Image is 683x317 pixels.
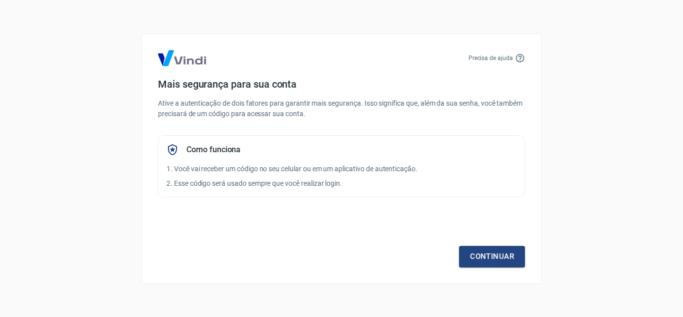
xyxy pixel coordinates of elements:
h4: Mais segurança para sua conta [158,78,525,90]
p: Precisa de ajuda [468,54,513,63]
p: Ative a autenticação de dois fatores para garantir mais segurança. Isso significa que, além da su... [158,98,525,119]
p: 1. Você vai receber um código no seu celular ou em um aplicativo de autenticação. [166,164,516,174]
a: Continuar [459,246,525,267]
p: 2. Esse código será usado sempre que você realizar login. [166,178,516,189]
img: Logo Vind [158,50,206,66]
h5: Como funciona [186,145,240,155]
